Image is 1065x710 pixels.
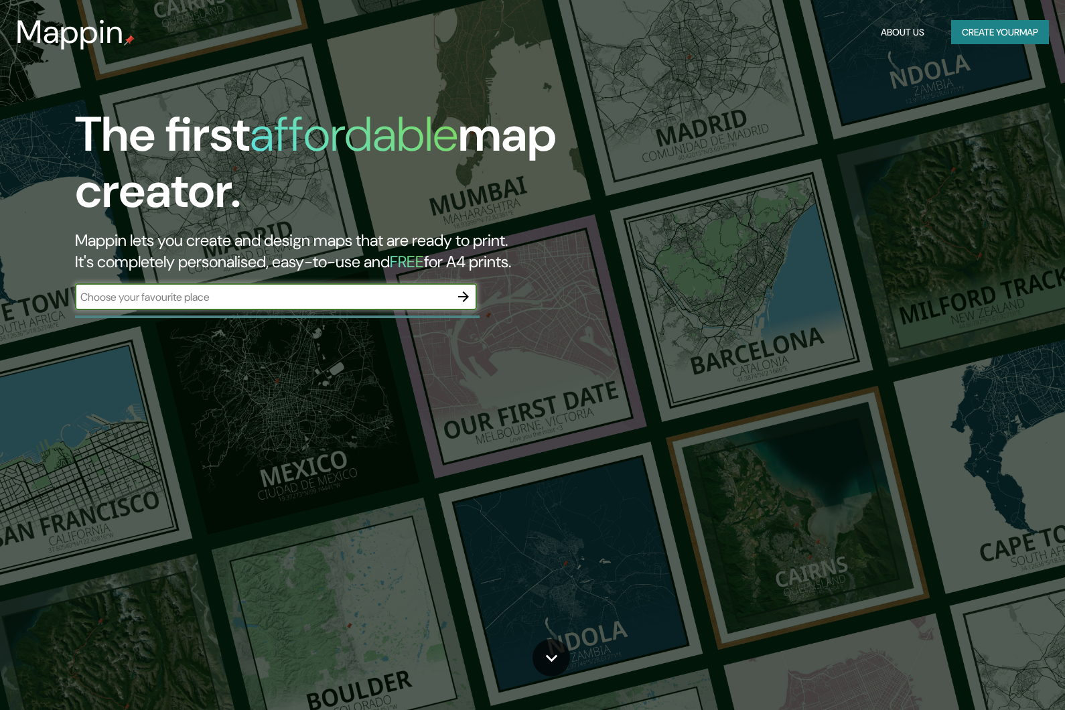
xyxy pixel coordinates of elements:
button: About Us [875,20,930,45]
input: Choose your favourite place [75,289,450,305]
button: Create yourmap [951,20,1049,45]
h5: FREE [390,251,424,272]
h1: affordable [250,103,458,165]
h3: Mappin [16,13,124,51]
img: mappin-pin [124,35,135,46]
h1: The first map creator. [75,106,608,230]
h2: Mappin lets you create and design maps that are ready to print. It's completely personalised, eas... [75,230,608,273]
